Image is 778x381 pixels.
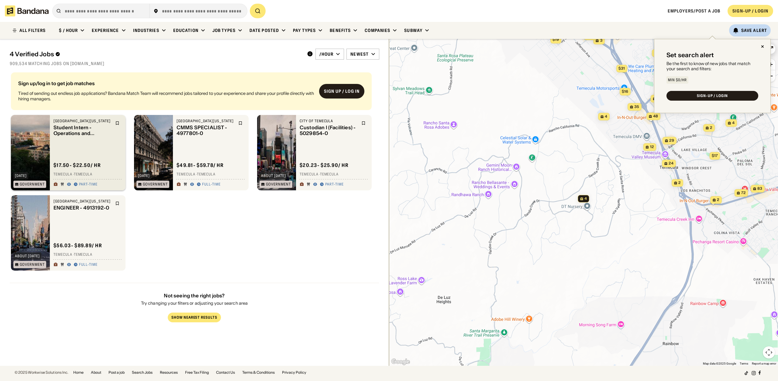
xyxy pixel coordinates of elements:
div: $ 17.50 - $22.50 / hr [53,162,101,168]
div: $ 49.81 - $59.78 / hr [177,162,224,168]
span: 24 [669,161,673,166]
div: Experience [92,28,119,33]
a: Post a job [108,371,125,374]
div: Subway [404,28,422,33]
a: Resources [160,371,178,374]
div: SIGN-UP / LOGIN [697,94,728,98]
a: Terms (opens in new tab) [740,362,748,365]
div: Be the first to know of new jobs that match your search and filters: [666,61,758,71]
span: Map data ©2025 Google [703,362,736,365]
span: 48 [653,114,658,119]
span: $31 [618,66,625,71]
div: Companies [365,28,390,33]
span: $17 [712,153,718,158]
div: /hour [319,51,334,57]
div: Part-time [79,182,98,187]
span: 2 [717,197,719,203]
div: Government [266,182,291,186]
div: © 2025 Workwise Solutions Inc. [15,371,68,374]
div: Full-time [202,182,221,187]
div: Min $0/hr [668,78,687,82]
span: 72 [741,190,746,196]
div: Temecula · Temecula [53,172,122,177]
img: Bandana logotype [5,5,49,16]
a: Free Tax Filing [185,371,209,374]
div: Education [173,28,198,33]
div: $ 20.23 - $25.90 / hr [300,162,349,168]
div: Government [20,182,45,186]
div: [GEOGRAPHIC_DATA][US_STATE] [53,199,112,204]
div: [DATE] [15,174,27,178]
img: Google [391,358,411,366]
div: about [DATE] [261,174,286,178]
a: Employers/Post a job [668,8,720,14]
div: ALL FILTERS [19,28,46,33]
span: 29 [669,138,674,143]
div: Government [20,263,45,266]
span: 3 [600,38,602,43]
div: Sign up/log in to get job matches [18,81,314,86]
span: 4 [732,120,735,126]
div: Temecula · Temecula [300,172,368,177]
div: $ 56.03 - $89.89 / hr [53,242,102,249]
a: Terms & Conditions [242,371,275,374]
div: Date Posted [250,28,279,33]
span: 2 [678,180,681,185]
div: Temecula · Temecula [177,172,245,177]
div: CMMS SPECIALIST - 4977801-0 [177,125,235,136]
div: Show Nearest Results [171,316,217,320]
div: Government [143,182,168,186]
a: About [91,371,101,374]
span: 4 [584,196,587,201]
div: Set search alert [666,51,714,59]
div: Newest [350,51,369,57]
div: Temecula · Temecula [53,252,122,257]
a: Home [73,371,84,374]
a: Open this area in Google Maps (opens a new window) [391,358,411,366]
div: Benefits [330,28,351,33]
div: Pay Types [293,28,316,33]
div: Custodian I (Facilities) - 5029854-0 [300,125,358,136]
span: 4 [605,114,607,119]
div: Job Types [212,28,236,33]
div: [GEOGRAPHIC_DATA][US_STATE] [53,119,112,123]
span: 83 [757,186,762,191]
a: Privacy Policy [282,371,306,374]
a: Contact Us [216,371,235,374]
div: Tired of sending out endless job applications? Bandana Match Team will recommend jobs tailored to... [18,91,314,102]
div: [GEOGRAPHIC_DATA][US_STATE] [177,119,235,123]
span: $19 [553,37,559,42]
div: 909,534 matching jobs on [DOMAIN_NAME] [10,61,379,66]
div: Part-time [325,182,344,187]
div: 4 Verified Jobs [10,50,302,58]
span: 12 [650,144,654,150]
div: grid [10,70,379,366]
div: [DATE] [138,174,150,178]
span: 2 [710,125,712,130]
button: Map camera controls [763,346,775,358]
a: Search Jobs [132,371,153,374]
div: Try changing your filters or adjusting your search area [141,301,248,306]
div: Not seeing the right jobs? [141,293,248,299]
span: 35 [634,104,639,109]
span: $16 [622,89,628,94]
div: about [DATE] [15,254,40,258]
div: SIGN-UP / LOGIN [732,8,768,14]
div: Industries [133,28,159,33]
div: Sign up / Log in [324,88,360,94]
div: Save Alert [741,28,767,33]
div: Full-time [79,262,98,267]
div: Student Intern - Operations and Maintenance - 5092763-0 [53,125,112,136]
div: City of Temecula [300,119,358,123]
div: $ / hour [59,28,78,33]
a: Report a map error [752,362,776,365]
div: ENGINEER - 4913192-0 [53,205,112,211]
